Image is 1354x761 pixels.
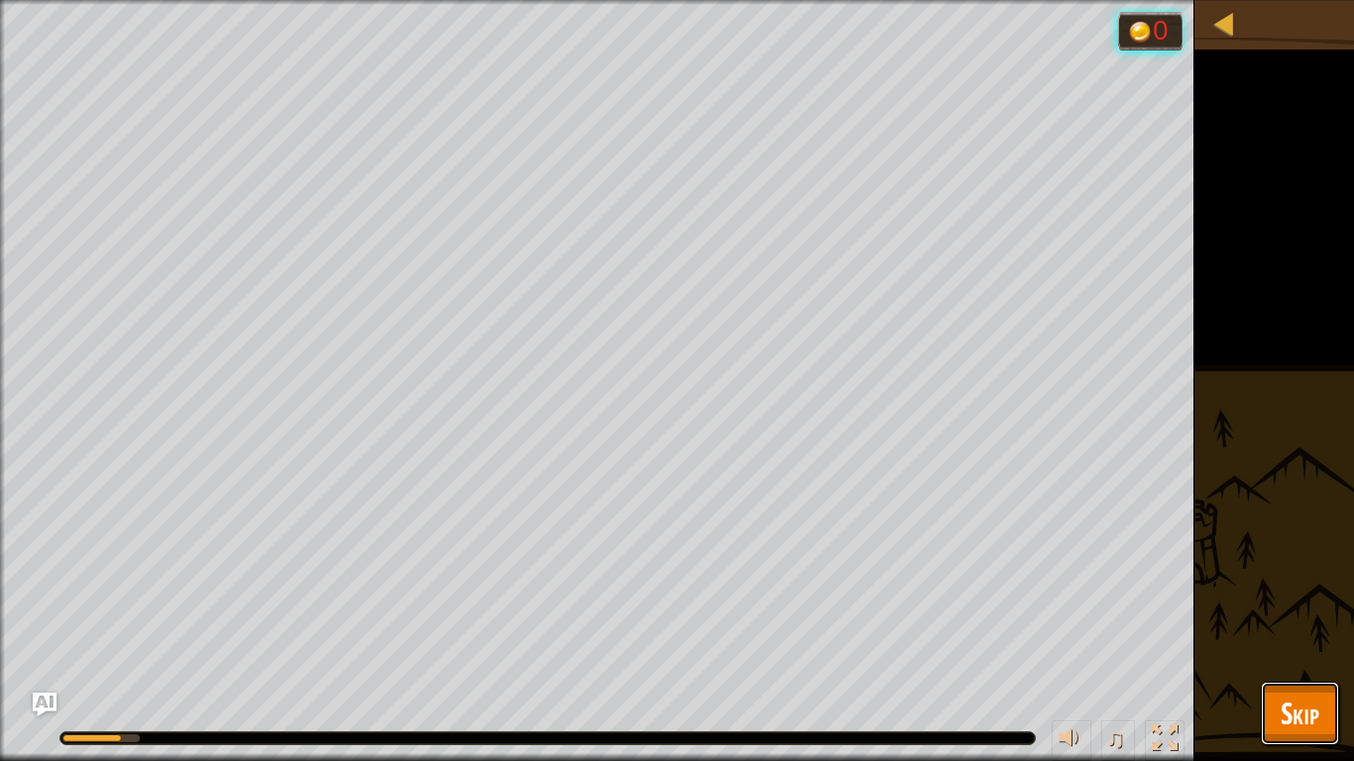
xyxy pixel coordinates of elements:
button: Skip [1261,682,1339,745]
button: ♫ [1101,720,1135,761]
span: ♫ [1105,723,1125,753]
span: Skip [1281,693,1319,733]
div: 0 [1153,17,1173,44]
button: Ask AI [33,693,56,716]
button: Adjust volume [1052,720,1091,761]
button: Toggle fullscreen [1145,720,1185,761]
div: Team 'humans' has 0 gold. [1118,12,1183,51]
